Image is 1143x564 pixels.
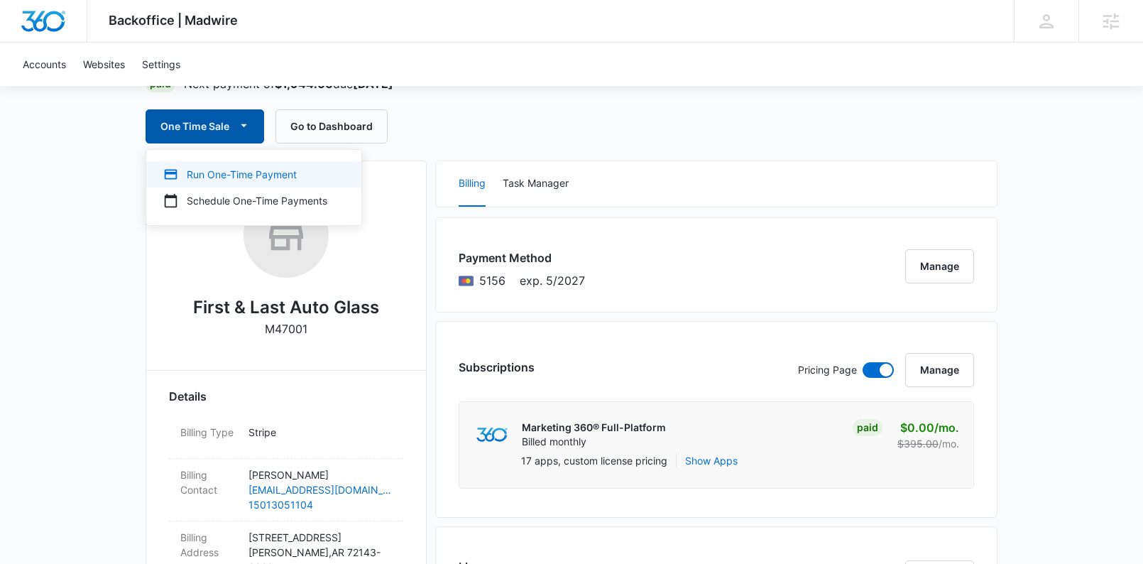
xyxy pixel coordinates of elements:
[685,453,738,468] button: Show Apps
[892,419,959,436] p: $0.00
[479,272,505,289] span: Mastercard ending with
[459,249,585,266] h3: Payment Method
[146,161,361,188] button: Run One-Time Payment
[180,425,237,440] dt: Billing Type
[248,482,392,497] a: [EMAIL_ADDRESS][DOMAIN_NAME]
[14,43,75,86] a: Accounts
[75,43,133,86] a: Websites
[459,359,535,376] h3: Subscriptions
[180,530,237,560] dt: Billing Address
[459,161,486,207] button: Billing
[109,13,238,28] span: Backoffice | Madwire
[163,193,327,208] div: Schedule One-Time Payments
[248,467,392,482] p: [PERSON_NAME]
[905,249,974,283] button: Manage
[169,459,403,521] div: Billing Contact[PERSON_NAME][EMAIL_ADDRESS][DOMAIN_NAME]15013051104
[934,421,959,435] span: /mo.
[248,497,392,512] a: 15013051104
[798,362,857,378] p: Pricing Page
[939,438,959,450] span: /mo.
[169,388,207,405] span: Details
[503,161,569,207] button: Task Manager
[905,353,974,387] button: Manage
[163,167,327,182] div: Run One-Time Payment
[193,295,379,320] h2: First & Last Auto Glass
[275,109,388,143] button: Go to Dashboard
[522,421,666,435] p: Marketing 360® Full-Platform
[522,435,666,449] p: Billed monthly
[520,272,585,289] span: exp. 5/2027
[180,467,237,497] dt: Billing Contact
[248,425,392,440] p: Stripe
[476,428,507,443] img: marketing360Logo
[265,320,307,337] p: M47001
[853,419,882,436] div: Paid
[169,416,403,459] div: Billing TypeStripe
[146,109,264,143] button: One Time Sale
[897,438,939,450] s: $395.00
[146,188,361,214] button: Schedule One-Time Payments
[521,453,667,468] p: 17 apps, custom license pricing
[133,43,189,86] a: Settings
